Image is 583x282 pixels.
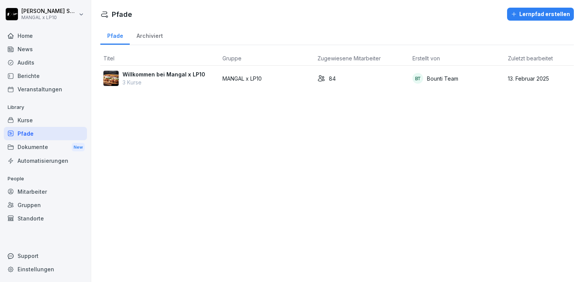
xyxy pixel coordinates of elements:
a: Pfade [100,25,130,45]
div: BT [412,73,423,84]
a: Archiviert [130,25,169,45]
a: Home [4,29,87,42]
th: Gruppe [219,51,314,66]
p: People [4,173,87,185]
a: Kurse [4,113,87,127]
a: Mitarbeiter [4,185,87,198]
h1: Pfade [112,9,132,19]
div: Support [4,249,87,263]
a: Veranstaltungen [4,83,87,96]
p: 3 Kurse [122,78,205,86]
a: Pfade [4,127,87,140]
div: Dokumente [4,140,87,154]
a: Automatisierungen [4,154,87,167]
img: hgf97z4s9c5ku9x7egefqalq.png [103,71,119,86]
span: Titel [103,55,114,62]
div: New [72,143,85,152]
a: Gruppen [4,198,87,212]
div: Lernpfad erstellen [511,10,570,18]
p: Bounti Team [427,75,458,83]
a: News [4,42,87,56]
p: 84 [329,75,336,83]
p: Willkommen bei Mangal x LP10 [122,70,205,78]
button: Lernpfad erstellen [507,8,574,21]
span: Zugewiesene Mitarbeiter [317,55,381,62]
a: Einstellungen [4,263,87,276]
a: Berichte [4,69,87,83]
p: 13. Februar 2025 [508,75,571,83]
p: MANGAL x LP10 [21,15,77,20]
p: MANGAL x LP10 [222,75,311,83]
span: Zuletzt bearbeitet [508,55,553,62]
span: Erstellt von [412,55,440,62]
a: Standorte [4,212,87,225]
p: [PERSON_NAME] Schepers [21,8,77,15]
a: Audits [4,56,87,69]
a: DokumenteNew [4,140,87,154]
p: Library [4,101,87,113]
